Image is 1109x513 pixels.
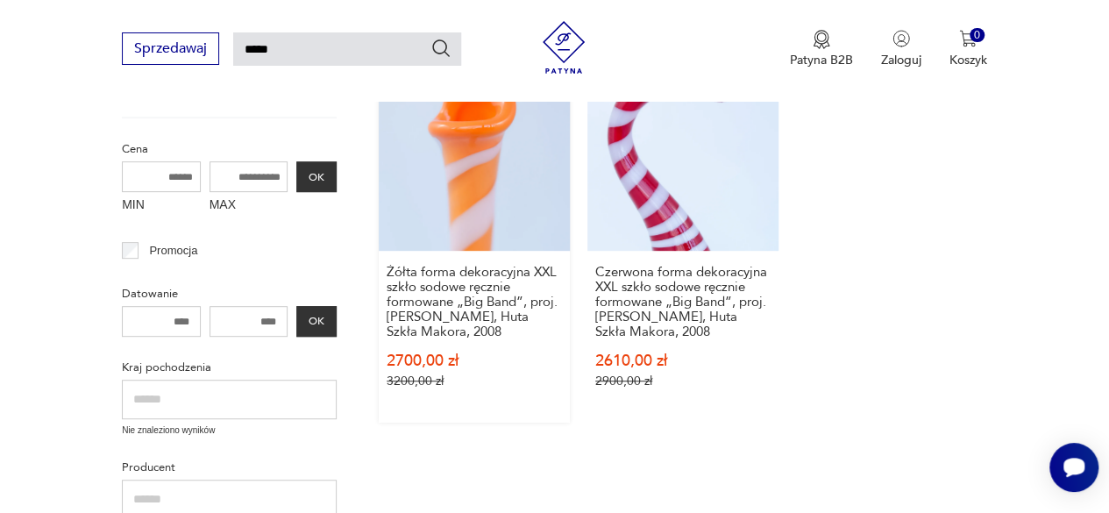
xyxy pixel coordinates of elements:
[210,192,288,220] label: MAX
[881,52,921,68] p: Zaloguj
[122,358,337,377] p: Kraj pochodzenia
[587,60,778,423] a: Produkt wyprzedanyCzerwona forma dekoracyjna XXL szkło sodowe ręcznie formowane „Big Band”, proj....
[122,284,337,303] p: Datowanie
[595,265,771,339] h3: Czerwona forma dekoracyjna XXL szkło sodowe ręcznie formowane „Big Band”, proj. [PERSON_NAME], Hu...
[1049,443,1098,492] iframe: Smartsupp widget button
[379,60,570,423] a: SaleŻółta forma dekoracyjna XXL szkło sodowe ręcznie formowane „Big Band”, proj. Jerzy Maraj, Hut...
[122,44,219,56] a: Sprzedawaj
[949,30,987,68] button: 0Koszyk
[790,52,853,68] p: Patyna B2B
[387,353,562,368] p: 2700,00 zł
[296,306,337,337] button: OK
[537,21,590,74] img: Patyna - sklep z meblami i dekoracjami vintage
[881,30,921,68] button: Zaloguj
[122,424,337,438] p: Nie znaleziono wyników
[387,265,562,339] h3: Żółta forma dekoracyjna XXL szkło sodowe ręcznie formowane „Big Band”, proj. [PERSON_NAME], Huta ...
[790,30,853,68] a: Ikona medaluPatyna B2B
[149,241,197,260] p: Promocja
[122,458,337,477] p: Producent
[959,30,977,47] img: Ikona koszyka
[595,353,771,368] p: 2610,00 zł
[813,30,830,49] img: Ikona medalu
[790,30,853,68] button: Patyna B2B
[122,139,337,159] p: Cena
[122,192,201,220] label: MIN
[430,38,451,59] button: Szukaj
[970,28,985,43] div: 0
[387,374,562,388] p: 3200,00 zł
[122,32,219,65] button: Sprzedawaj
[296,161,337,192] button: OK
[595,374,771,388] p: 2900,00 zł
[892,30,910,47] img: Ikonka użytkownika
[949,52,987,68] p: Koszyk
